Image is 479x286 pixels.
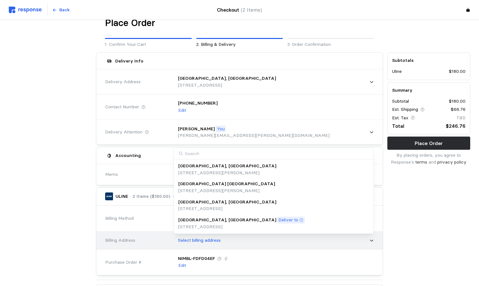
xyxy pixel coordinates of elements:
p: [GEOGRAPHIC_DATA], [GEOGRAPHIC_DATA] [178,163,276,170]
p: Subtotal [392,98,409,105]
a: privacy policy [437,159,466,165]
p: [PERSON_NAME][EMAIL_ADDRESS][PERSON_NAME][DOMAIN_NAME] [178,132,330,139]
p: Deliver to [278,217,298,224]
p: 1. Confirm Your Cart [105,41,192,48]
p: NIMBL-FDFD04EF [178,255,215,262]
button: ULINE· 2 Items ($180.00)Requires ApprovalSW [96,188,383,205]
p: Est. Shipping [392,106,418,113]
h1: Place Order [105,17,155,29]
p: Total [392,122,404,130]
p: [STREET_ADDRESS][PERSON_NAME] [178,170,276,176]
p: [GEOGRAPHIC_DATA] [GEOGRAPHIC_DATA] [178,181,275,187]
p: $180.00 [449,98,466,105]
button: Edit [178,262,186,269]
p: You [217,126,225,132]
p: Place Order [415,139,443,147]
h5: Subtotals [392,57,466,64]
span: Billing Method [105,215,134,222]
p: · 2 Items ($180.00) [130,193,170,200]
p: Est. Tax [392,115,408,121]
p: [STREET_ADDRESS][PERSON_NAME] [178,187,275,194]
span: Purchase Order # [105,259,142,266]
p: Back [59,7,70,13]
span: Delivery Attention [105,129,143,136]
p: $246.76 [446,122,466,130]
p: TBD [456,115,466,121]
button: Edit [178,107,186,114]
span: Memo [105,171,118,178]
p: $180.00 [449,68,466,75]
div: ULINE· 2 Items ($180.00)Requires ApprovalSW [96,206,383,275]
p: [GEOGRAPHIC_DATA], [GEOGRAPHIC_DATA] [178,217,276,224]
span: (2 Items) [241,7,262,13]
p: Select billing address [178,237,221,244]
span: Billing Address [105,237,135,244]
input: Search [174,148,374,159]
p: ULINE [116,193,128,200]
p: $66.76 [451,106,466,113]
button: Back [49,4,73,16]
span: Delivery Address [105,78,141,85]
h4: Checkout [217,6,262,14]
h5: Accounting [115,152,141,159]
p: 3. Order Confirmation [287,41,374,48]
h5: Summary [392,87,466,94]
p: [STREET_ADDRESS] [178,82,276,89]
button: Place Order [387,137,470,150]
p: [GEOGRAPHIC_DATA], [GEOGRAPHIC_DATA] [178,199,276,206]
a: terms [415,159,427,165]
h5: Delivery Info [115,58,143,64]
p: 2. Billing & Delivery [196,41,283,48]
p: [STREET_ADDRESS] [178,205,276,212]
img: svg%3e [9,7,42,13]
p: Uline [392,68,402,75]
p: By placing orders, you agree to Response's and [387,152,470,165]
p: [GEOGRAPHIC_DATA], [GEOGRAPHIC_DATA] [178,75,276,82]
p: [PHONE_NUMBER] [178,100,218,107]
span: Contact Number [105,104,139,111]
p: [PERSON_NAME] [178,126,215,132]
p: [STREET_ADDRESS] [178,224,305,230]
